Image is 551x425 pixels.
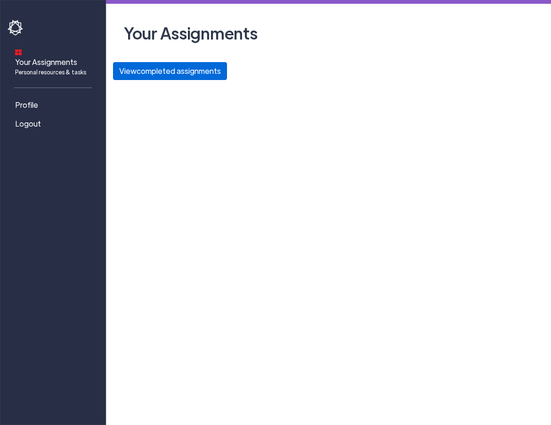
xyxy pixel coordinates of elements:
img: havoc-shield-logo-white.png [8,20,24,36]
button: Viewcompleted assignments [113,62,227,80]
a: Logout [8,114,102,133]
img: dashboard-icon.svg [15,49,22,56]
a: Profile [8,96,102,114]
span: Your Assignments [15,56,86,76]
h2: Your Assignments [120,19,537,47]
span: Profile [15,99,38,111]
span: Logout [15,118,41,129]
a: Your AssignmentsPersonal resources & tasks [8,43,102,80]
span: Personal resources & tasks [15,68,86,76]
